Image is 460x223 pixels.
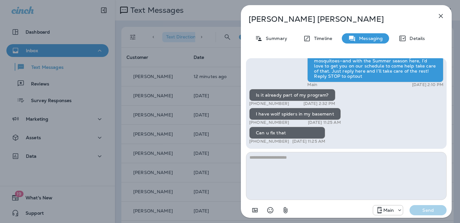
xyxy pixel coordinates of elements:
p: [DATE] 11:25 AM [308,120,341,125]
p: [PERSON_NAME] [PERSON_NAME] [249,15,423,24]
div: +1 (817) 482-3792 [373,206,403,214]
div: Can u fix that [249,127,325,139]
p: Timeline [311,36,332,41]
p: [PHONE_NUMBER] [249,120,289,125]
p: [DATE] 2:32 PM [303,101,335,106]
p: Summary [263,36,287,41]
p: [PHONE_NUMBER] [249,139,289,144]
div: I have wolf spiders in my basement [249,108,341,120]
button: Add in a premade template [249,204,261,217]
div: Is it already part of my program? [249,89,335,101]
div: Hi, [PERSON_NAME] , this is [PERSON_NAME] with Moxie Pest Control. We know Summer brings out the ... [307,36,443,82]
p: Details [406,36,425,41]
p: [PHONE_NUMBER] [249,101,289,106]
p: [DATE] 2:10 PM [412,82,443,87]
p: Main [307,82,317,87]
p: [DATE] 11:25 AM [292,139,325,144]
p: Messaging [356,36,383,41]
button: Select an emoji [264,204,277,217]
p: Main [383,208,394,213]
